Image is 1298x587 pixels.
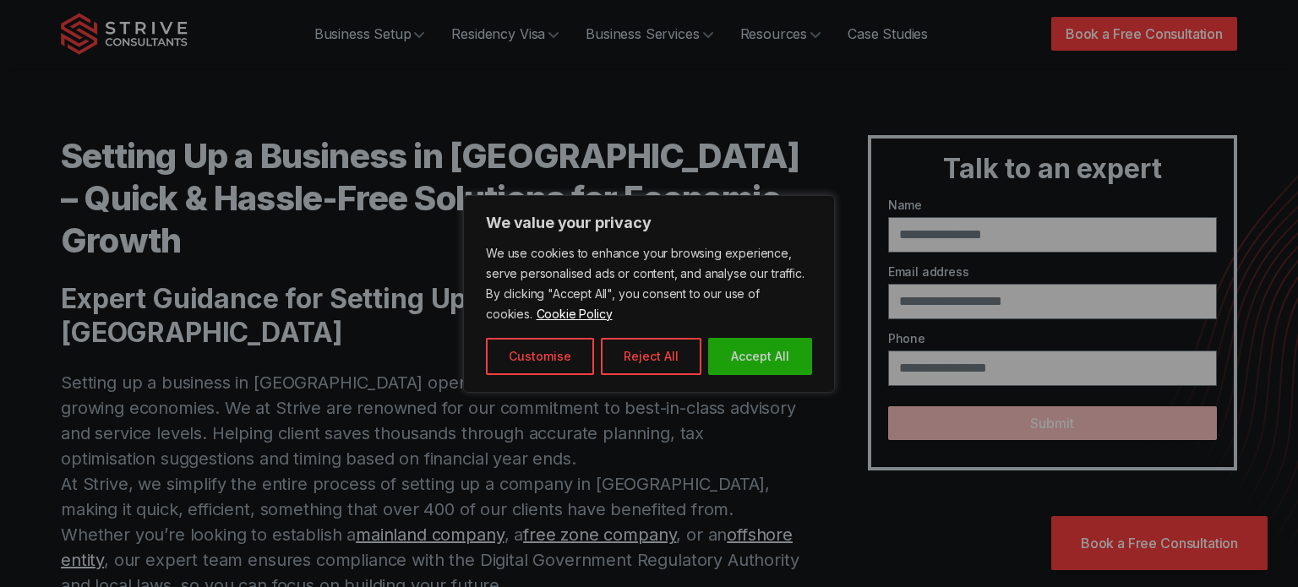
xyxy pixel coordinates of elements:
button: Reject All [601,338,701,375]
p: We use cookies to enhance your browsing experience, serve personalised ads or content, and analys... [486,243,812,324]
div: We value your privacy [463,195,835,393]
p: We value your privacy [486,213,812,233]
button: Accept All [708,338,812,375]
a: Cookie Policy [536,306,614,322]
button: Customise [486,338,594,375]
